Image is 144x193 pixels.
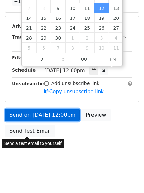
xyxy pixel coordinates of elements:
span: September 26, 2025 [94,23,109,33]
strong: Filters [12,55,29,60]
span: October 4, 2025 [109,33,123,43]
a: Send Test Email [5,125,55,137]
a: Preview [81,109,110,121]
label: Add unsubscribe link [51,80,100,87]
span: September 19, 2025 [94,13,109,23]
strong: Tracking [12,34,34,40]
span: September 22, 2025 [36,23,51,33]
span: September 12, 2025 [94,3,109,13]
div: Send a test email to yourself [2,139,64,148]
span: September 10, 2025 [65,3,80,13]
span: September 15, 2025 [36,13,51,23]
span: September 16, 2025 [51,13,65,23]
span: October 5, 2025 [22,43,37,53]
span: September 8, 2025 [36,3,51,13]
strong: Unsubscribe [12,81,44,86]
strong: Schedule [12,67,36,73]
iframe: Chat Widget [111,161,144,193]
span: October 10, 2025 [94,43,109,53]
span: September 7, 2025 [22,3,37,13]
span: September 17, 2025 [65,13,80,23]
span: September 13, 2025 [109,3,123,13]
span: September 24, 2025 [65,23,80,33]
span: September 9, 2025 [51,3,65,13]
span: October 1, 2025 [65,33,80,43]
span: October 7, 2025 [51,43,65,53]
span: October 6, 2025 [36,43,51,53]
span: [DATE] 12:00pm [44,68,85,74]
span: Click to toggle [104,53,122,66]
input: Minute [64,53,104,66]
span: October 3, 2025 [94,33,109,43]
span: September 14, 2025 [22,13,37,23]
span: September 30, 2025 [51,33,65,43]
span: October 8, 2025 [65,43,80,53]
a: Copy unsubscribe link [44,89,104,95]
span: September 25, 2025 [80,23,94,33]
span: September 18, 2025 [80,13,94,23]
span: September 27, 2025 [109,23,123,33]
span: September 21, 2025 [22,23,37,33]
h5: Advanced [12,23,132,30]
span: September 23, 2025 [51,23,65,33]
span: September 11, 2025 [80,3,94,13]
span: October 2, 2025 [80,33,94,43]
span: : [62,53,64,66]
a: Send on [DATE] 12:00pm [5,109,80,121]
span: October 9, 2025 [80,43,94,53]
input: Hour [22,53,62,66]
span: September 20, 2025 [109,13,123,23]
span: October 11, 2025 [109,43,123,53]
span: September 28, 2025 [22,33,37,43]
span: September 29, 2025 [36,33,51,43]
